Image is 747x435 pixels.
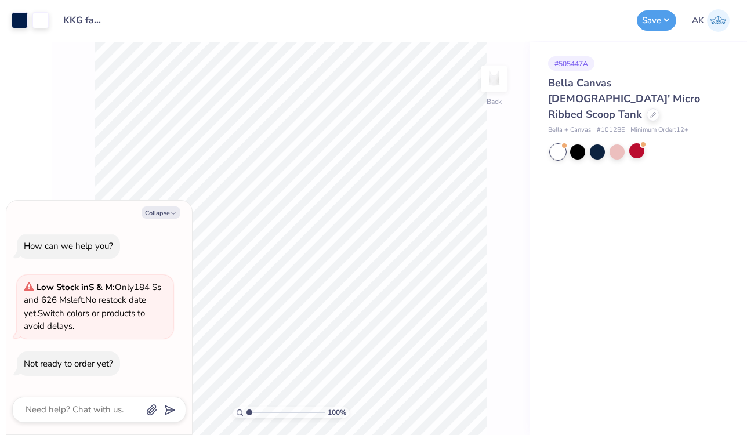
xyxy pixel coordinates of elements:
[692,9,730,32] a: AK
[692,14,704,27] span: AK
[24,358,113,369] div: Not ready to order yet?
[37,281,115,293] strong: Low Stock in S & M :
[483,67,506,90] img: Back
[597,125,625,135] span: # 1012BE
[707,9,730,32] img: Annie Kapple
[24,294,146,319] span: No restock date yet.
[637,10,676,31] button: Save
[55,9,111,32] input: Untitled Design
[24,281,161,332] span: Only 184 Ss and 626 Ms left. Switch colors or products to avoid delays.
[548,76,700,121] span: Bella Canvas [DEMOGRAPHIC_DATA]' Micro Ribbed Scoop Tank
[328,407,346,418] span: 100 %
[630,125,688,135] span: Minimum Order: 12 +
[142,206,180,219] button: Collapse
[487,96,502,107] div: Back
[548,56,594,71] div: # 505447A
[24,240,113,252] div: How can we help you?
[548,125,591,135] span: Bella + Canvas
